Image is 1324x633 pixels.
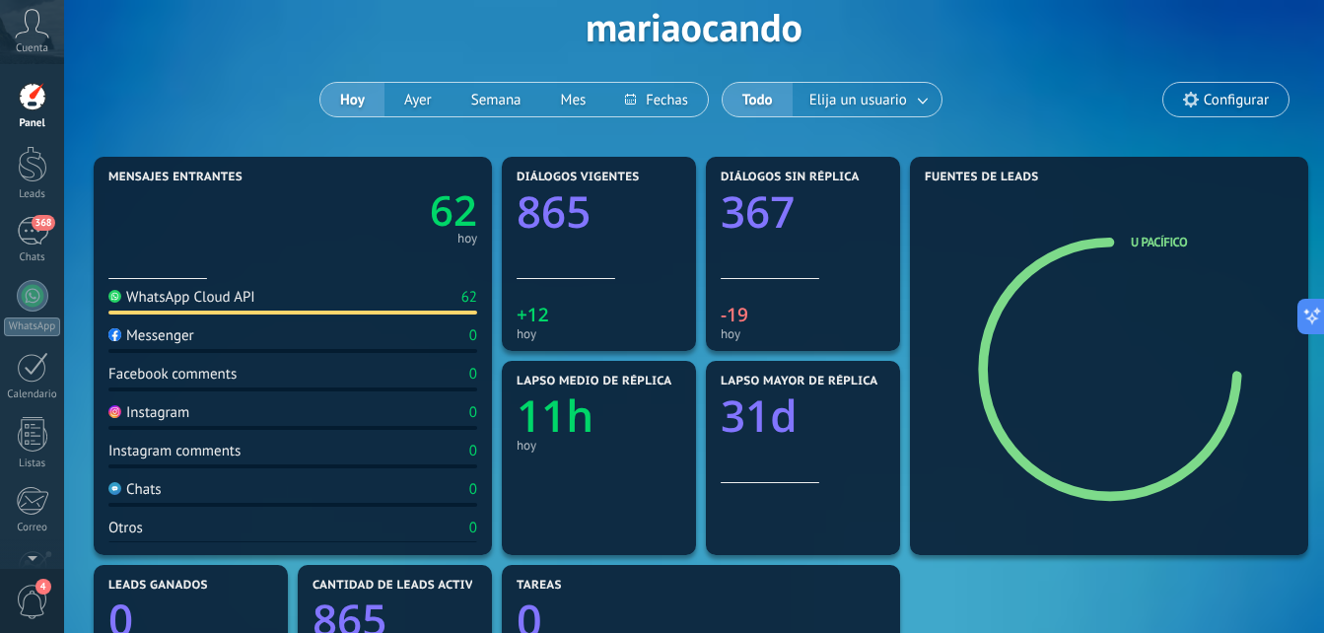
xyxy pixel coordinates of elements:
[457,234,477,244] div: hoy
[108,442,241,460] div: Instagram comments
[805,87,911,113] span: Elija un usuario
[108,290,121,303] img: WhatsApp Cloud API
[4,117,61,130] div: Panel
[721,386,885,445] a: 31d
[108,480,162,499] div: Chats
[517,375,672,388] span: Lapso medio de réplica
[469,326,477,345] div: 0
[721,171,860,184] span: Diálogos sin réplica
[1204,92,1269,108] span: Configurar
[793,83,941,116] button: Elija un usuario
[723,83,793,116] button: Todo
[925,171,1039,184] span: Fuentes de leads
[721,302,748,327] text: -19
[4,188,61,201] div: Leads
[4,388,61,401] div: Calendario
[1131,234,1187,250] a: U Pacífico
[721,375,877,388] span: Lapso mayor de réplica
[517,181,591,241] text: 865
[517,579,562,593] span: Tareas
[517,326,681,341] div: hoy
[108,328,121,341] img: Messenger
[4,522,61,534] div: Correo
[16,42,48,55] span: Cuenta
[108,482,121,495] img: Chats
[108,171,243,184] span: Mensajes entrantes
[384,83,452,116] button: Ayer
[320,83,384,116] button: Hoy
[430,182,477,239] text: 62
[108,579,208,593] span: Leads ganados
[4,317,60,336] div: WhatsApp
[35,579,51,595] span: 4
[32,215,54,231] span: 368
[469,442,477,460] div: 0
[517,171,640,184] span: Diálogos vigentes
[721,181,795,241] text: 367
[721,386,798,445] text: 31d
[4,457,61,470] div: Listas
[108,288,255,307] div: WhatsApp Cloud API
[469,480,477,499] div: 0
[313,579,489,593] span: Cantidad de leads activos
[605,83,707,116] button: Fechas
[517,386,593,445] text: 11h
[108,326,194,345] div: Messenger
[108,405,121,418] img: Instagram
[461,288,477,307] div: 62
[721,326,885,341] div: hoy
[517,302,549,327] text: +12
[469,403,477,422] div: 0
[541,83,606,116] button: Mes
[452,83,541,116] button: Semana
[469,365,477,384] div: 0
[108,403,189,422] div: Instagram
[108,519,143,537] div: Otros
[293,182,477,239] a: 62
[517,438,681,453] div: hoy
[4,251,61,264] div: Chats
[469,519,477,537] div: 0
[108,365,237,384] div: Facebook comments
